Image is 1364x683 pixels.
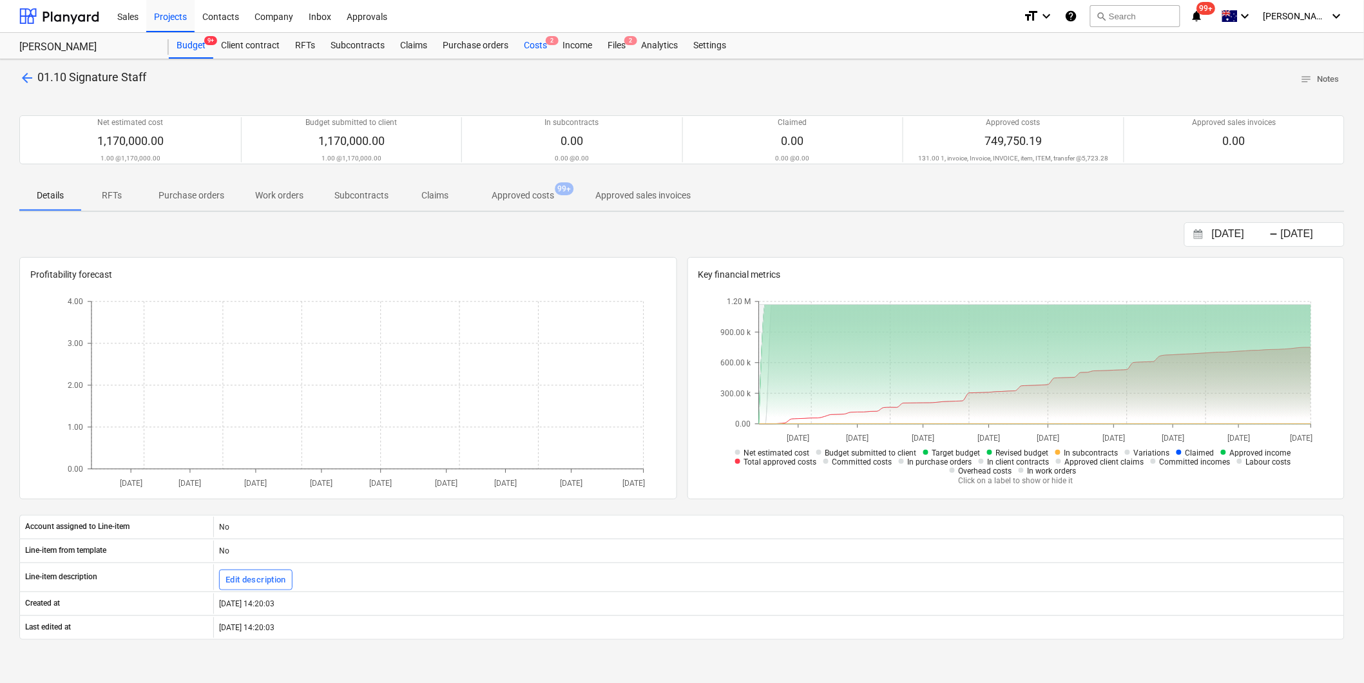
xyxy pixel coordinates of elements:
p: Details [35,189,66,202]
p: Claimed [778,117,807,128]
span: In work orders [1027,467,1076,476]
p: Claims [419,189,450,202]
button: Search [1090,5,1180,27]
span: 1,170,000.00 [318,134,385,148]
tspan: [DATE] [120,479,142,488]
div: Chat Widget [1300,621,1364,683]
div: - [1270,231,1278,238]
tspan: [DATE] [369,479,392,488]
p: 131.00 1, invoice, Invoice, INVOICE, item, ITEM, transfer @ 5,723.28 [918,154,1108,162]
span: Approved income [1229,448,1291,457]
a: Costs2 [516,33,555,59]
span: Committed costs [832,457,892,467]
a: Budget9+ [169,33,213,59]
span: 01.10 Signature Staff [37,70,146,84]
span: Total approved costs [744,457,816,467]
a: Settings [686,33,734,59]
p: Profitability forecast [30,268,666,282]
div: [DATE] 14:20:03 [213,617,1344,638]
span: 99+ [1197,2,1216,15]
i: keyboard_arrow_down [1238,8,1253,24]
div: [PERSON_NAME] [19,41,153,54]
span: In subcontracts [1064,448,1118,457]
i: keyboard_arrow_down [1039,8,1054,24]
span: In client contracts [987,457,1049,467]
p: Line-item description [25,572,97,582]
a: RFTs [287,33,323,59]
p: Line-item from template [25,545,106,556]
span: arrow_back [19,70,35,86]
a: Claims [392,33,435,59]
tspan: [DATE] [310,479,332,488]
span: 0.00 [782,134,804,148]
tspan: [DATE] [435,479,457,488]
span: Target budget [932,448,980,457]
tspan: [DATE] [494,479,517,488]
div: Subcontracts [323,33,392,59]
i: notifications [1191,8,1204,24]
tspan: 2.00 [68,381,83,390]
span: Overhead costs [958,467,1012,476]
span: Notes [1301,72,1340,87]
span: [PERSON_NAME] [1263,11,1328,21]
a: Income [555,33,600,59]
span: 2 [624,36,637,45]
p: Approved costs [492,189,554,202]
input: End Date [1278,226,1344,244]
tspan: [DATE] [178,479,201,488]
p: Net estimated cost [97,117,163,128]
p: Work orders [255,189,303,202]
tspan: [DATE] [1037,434,1060,443]
p: Last edited at [25,622,71,633]
p: Purchase orders [158,189,224,202]
a: Purchase orders [435,33,516,59]
span: In purchase orders [907,457,972,467]
tspan: 600.00 k [720,358,751,367]
p: 0.00 @ 0.00 [776,154,810,162]
p: Account assigned to Line-item [25,521,130,532]
p: Subcontracts [334,189,389,202]
div: Files [600,33,633,59]
span: 1,170,000.00 [97,134,164,148]
span: 0.00 [561,134,583,148]
a: Analytics [633,33,686,59]
i: format_size [1023,8,1039,24]
p: Approved costs [986,117,1041,128]
div: No [213,541,1344,561]
tspan: [DATE] [623,479,646,488]
span: 99+ [555,182,574,195]
a: Files2 [600,33,633,59]
span: search [1096,11,1106,21]
tspan: [DATE] [847,434,869,443]
tspan: [DATE] [978,434,1001,443]
tspan: [DATE] [912,434,935,443]
a: Client contract [213,33,287,59]
p: RFTs [97,189,128,202]
span: Labour costs [1245,457,1291,467]
div: Budget [169,33,213,59]
tspan: [DATE] [787,434,810,443]
span: 749,750.19 [985,134,1042,148]
span: 9+ [204,36,217,45]
button: Interact with the calendar and add the check-in date for your trip. [1187,227,1209,242]
div: Costs [516,33,555,59]
tspan: 300.00 k [720,389,751,398]
span: Net estimated cost [744,448,809,457]
span: Approved client claims [1064,457,1144,467]
div: [DATE] 14:20:03 [213,593,1344,614]
i: keyboard_arrow_down [1329,8,1345,24]
tspan: 900.00 k [720,328,751,337]
p: 1.00 @ 1,170,000.00 [101,154,160,162]
tspan: [DATE] [1228,434,1251,443]
p: Approved sales invoices [1192,117,1276,128]
tspan: [DATE] [560,479,582,488]
p: Budget submitted to client [305,117,397,128]
i: Knowledge base [1064,8,1077,24]
span: Claimed [1185,448,1214,457]
div: No [213,517,1344,537]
